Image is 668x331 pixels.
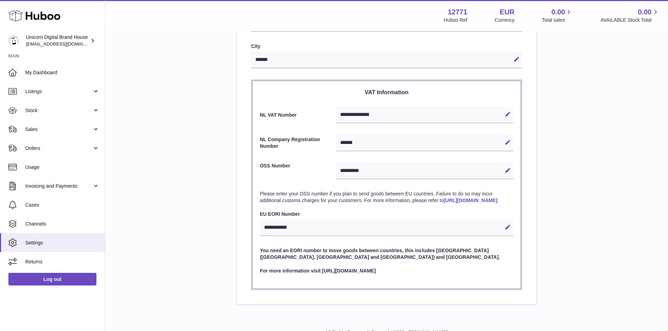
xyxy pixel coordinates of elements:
span: 0.00 [638,7,652,17]
span: Channels [25,221,100,227]
label: OSS Number [260,163,336,178]
span: 0.00 [552,7,565,17]
span: Settings [25,240,100,246]
span: Orders [25,145,92,152]
h3: VAT Information [260,88,513,96]
p: For more information visit [URL][DOMAIN_NAME] [260,268,513,274]
a: Log out [8,273,96,285]
span: Invoicing and Payments [25,183,92,189]
a: 0.00 Total sales [542,7,573,23]
span: Returns [25,258,100,265]
label: NL Company Registration Number [260,136,336,150]
p: You need an EORI number to move goods between countries, this includes [GEOGRAPHIC_DATA] ([GEOGRA... [260,247,513,261]
span: Cases [25,202,100,208]
label: City [251,43,522,50]
span: Usage [25,164,100,171]
div: Currency [495,17,515,23]
label: EU EORI Number [260,211,513,218]
span: Sales [25,126,92,133]
span: [EMAIL_ADDRESS][DOMAIN_NAME] [26,41,103,47]
span: Listings [25,88,92,95]
span: AVAILABLE Stock Total [600,17,660,23]
label: NL VAT Number [260,112,336,118]
img: internalAdmin-12771@internal.huboo.com [8,35,19,46]
span: Total sales [542,17,573,23]
div: Unicorn Digital Brand House [26,34,89,47]
div: Huboo Ref [444,17,467,23]
strong: 12771 [448,7,467,17]
a: [URL][DOMAIN_NAME] [444,198,497,203]
strong: EUR [500,7,514,17]
p: Please enter your OSS number if you plan to send goods between EU countries. Failure to do so may... [260,191,513,204]
span: Stock [25,107,92,114]
span: My Dashboard [25,69,100,76]
a: 0.00 AVAILABLE Stock Total [600,7,660,23]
